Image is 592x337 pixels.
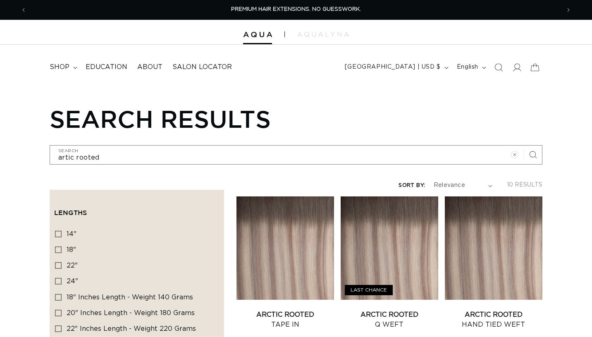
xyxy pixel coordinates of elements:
span: [GEOGRAPHIC_DATA] | USD $ [345,63,441,72]
span: 22" Inches length - Weight 220 grams [67,325,196,332]
button: Search [524,146,542,164]
a: Education [81,58,132,76]
button: Clear search term [506,146,524,164]
span: 18" [67,246,76,253]
h1: Search results [50,105,542,133]
img: Aqua Hair Extensions [243,32,272,38]
span: 24" [67,278,78,284]
a: Arctic Rooted Tape In [236,310,334,330]
a: Arctic Rooted Hand Tied Weft [445,310,542,330]
button: English [452,60,489,75]
span: PREMIUM HAIR EXTENSIONS. NO GUESSWORK. [231,7,361,12]
span: 20" Inches length - Weight 180 grams [67,310,195,316]
summary: shop [45,58,81,76]
input: Search [50,146,542,164]
span: 18" Inches length - Weight 140 grams [67,294,193,301]
label: Sort by: [399,183,425,188]
summary: Search [489,58,508,76]
span: Lengths [54,209,87,216]
span: English [457,63,478,72]
span: Education [86,63,127,72]
a: Salon Locator [167,58,237,76]
span: shop [50,63,69,72]
a: Arctic Rooted Q Weft [341,310,438,330]
summary: Lengths (0 selected) [54,194,220,224]
img: aqualyna.com [297,32,349,37]
span: About [137,63,162,72]
button: Next announcement [559,2,578,18]
button: Previous announcement [14,2,33,18]
span: 10 results [507,182,542,188]
a: About [132,58,167,76]
span: Salon Locator [172,63,232,72]
button: [GEOGRAPHIC_DATA] | USD $ [340,60,452,75]
span: 14" [67,231,76,237]
span: 22" [67,262,78,269]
